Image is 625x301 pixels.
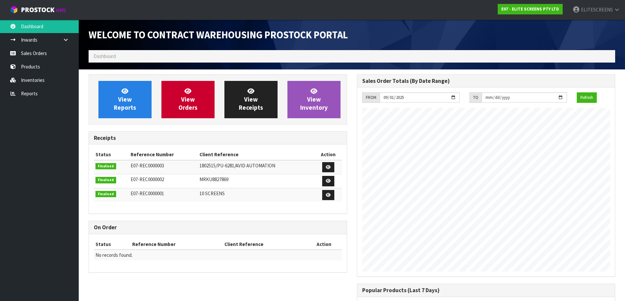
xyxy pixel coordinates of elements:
span: E07-REC0000002 [131,176,164,182]
th: Status [94,239,131,250]
button: Refresh [577,92,597,103]
th: Reference Number [131,239,222,250]
div: FROM [362,92,380,103]
th: Action [315,149,342,160]
span: Finalised [95,191,116,198]
span: View Reports [114,87,136,112]
th: Status [94,149,129,160]
h3: On Order [94,224,342,231]
span: View Receipts [239,87,263,112]
th: Client Reference [223,239,306,250]
a: ViewReports [98,81,152,118]
h3: Receipts [94,135,342,141]
h3: Sales Order Totals (By Date Range) [362,78,610,84]
img: cube-alt.png [10,6,18,14]
span: View Inventory [300,87,328,112]
span: Finalised [95,163,116,170]
th: Action [306,239,342,250]
th: Reference Number [129,149,198,160]
div: TO [469,92,482,103]
a: ViewReceipts [224,81,278,118]
span: View Orders [178,87,198,112]
th: Client Reference [198,149,315,160]
span: 1802515/PU-6281/AVID AUTOMATION [199,162,275,169]
span: ProStock [21,6,54,14]
span: E07-REC0000001 [131,190,164,197]
span: E07-REC0000003 [131,162,164,169]
span: Dashboard [94,53,116,59]
span: ELITESCREENS [581,7,613,13]
span: 10 SCREENS [199,190,225,197]
strong: E07 - ELITE SCREENS PTY LTD [501,6,559,12]
a: ViewInventory [287,81,341,118]
span: MRKU8827869 [199,176,228,182]
h3: Popular Products (Last 7 Days) [362,287,610,293]
span: Welcome to Contract Warehousing ProStock Portal [89,28,348,41]
a: ViewOrders [161,81,215,118]
span: Finalised [95,177,116,183]
td: No records found. [94,250,342,260]
small: WMS [56,7,66,13]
